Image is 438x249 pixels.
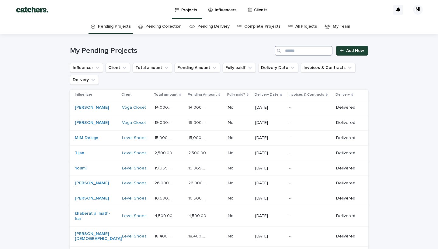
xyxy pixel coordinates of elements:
p: No [228,134,235,141]
p: - [289,105,327,110]
p: No [228,233,235,239]
a: Level Shoes [122,213,147,219]
p: 26,000.00 [155,179,175,186]
p: [DATE] [255,213,284,219]
a: Pending Delivery [197,19,229,34]
p: [DATE] [255,181,284,186]
p: Delivered [336,166,358,171]
tr: khaberat al math-har Level Shoes 4,500.004,500.00 4,500.004,500.00 NoNo [DATE]-Delivered [70,206,368,226]
p: [DATE] [255,135,284,141]
p: No [228,179,235,186]
p: [DATE] [255,151,284,156]
tr: [PERSON_NAME] Level Shoes 26,000.0026,000.00 26,000.0026,000.00 NoNo [DATE]-Delivered [70,176,368,191]
p: Delivered [336,105,358,110]
a: All Projects [295,19,317,34]
p: 26,000.00 [188,179,209,186]
a: Level Shoes [122,166,147,171]
tr: Youmi Level Shoes 19,965.0019,965.00 19,965.0019,965.00 NoNo [DATE]-Delivered [70,161,368,176]
p: [DATE] [255,196,284,201]
a: MIM Design [75,135,98,141]
p: Delivered [336,151,358,156]
p: 19,965.00 [155,165,175,171]
a: Voga Closet [122,105,146,110]
a: Add New [336,46,368,56]
p: Pending Amount [188,91,217,98]
a: Level Shoes [122,234,147,239]
a: [PERSON_NAME] [75,181,109,186]
p: 14,000.00 [188,104,209,110]
p: - [289,213,327,219]
tr: MIM Design Level Shoes 15,000.0015,000.00 15,000.0015,000.00 NoNo [DATE]-Delivered [70,130,368,145]
p: - [289,151,327,156]
button: Invoices & Contracts [301,63,356,73]
a: [PERSON_NAME] [75,196,109,201]
button: Client [106,63,130,73]
a: [PERSON_NAME][DEMOGRAPHIC_DATA] [75,231,122,242]
p: 19,965.00 [188,165,209,171]
a: Pending Projects [98,19,130,34]
button: Delivery [70,75,99,85]
p: Delivery [335,91,350,98]
p: Invoices & Contracts [289,91,324,98]
div: NI [413,5,423,15]
p: 10,600.00 [155,195,175,201]
p: [DATE] [255,166,284,171]
p: 18,400.00 [155,233,175,239]
p: Delivered [336,213,358,219]
a: Tijan [75,151,84,156]
h1: My Pending Projects [70,46,272,55]
a: Level Shoes [122,196,147,201]
p: Influencer [75,91,92,98]
p: 4,500.00 [155,212,174,219]
a: Level Shoes [122,135,147,141]
p: - [289,234,327,239]
a: Level Shoes [122,181,147,186]
p: 19,000.00 [188,119,209,125]
p: 2,500.00 [188,149,207,156]
p: [DATE] [255,234,284,239]
tr: [PERSON_NAME] Voga Closet 19,000.0019,000.00 19,000.0019,000.00 NoNo [DATE]-Delivered [70,115,368,131]
a: [PERSON_NAME] [75,120,109,125]
p: No [228,165,235,171]
p: Delivered [336,120,358,125]
input: Search [275,46,332,56]
a: Youmi [75,166,86,171]
tr: [PERSON_NAME] Voga Closet 14,000.0014,000.00 14,000.0014,000.00 NoNo [DATE]-Delivered [70,100,368,115]
button: Pending Amount [175,63,220,73]
p: Delivered [336,181,358,186]
p: 15,000.00 [188,134,209,141]
button: Total amount [133,63,172,73]
span: Add New [346,49,364,53]
p: No [228,104,235,110]
button: Delivery Date [258,63,298,73]
p: Delivered [336,135,358,141]
p: - [289,196,327,201]
p: 2,500.00 [155,149,173,156]
p: 14,000.00 [155,104,175,110]
p: - [289,135,327,141]
button: Influencer [70,63,103,73]
a: Pending Collection [145,19,181,34]
p: 4,500.00 [188,212,207,219]
p: 18,400.00 [188,233,209,239]
p: - [289,166,327,171]
a: My Team [333,19,350,34]
p: Delivered [336,196,358,201]
tr: [PERSON_NAME][DEMOGRAPHIC_DATA] Level Shoes 18,400.0018,400.00 18,400.0018,400.00 NoNo [DATE]-Del... [70,226,368,247]
p: Client [121,91,132,98]
p: No [228,119,235,125]
a: Voga Closet [122,120,146,125]
p: Total amount [154,91,178,98]
p: - [289,181,327,186]
a: khaberat al math-har [75,211,113,221]
p: 10,600.00 [188,195,209,201]
p: 15,000.00 [155,134,175,141]
p: Delivery Date [255,91,279,98]
p: - [289,120,327,125]
tr: [PERSON_NAME] Level Shoes 10,600.0010,600.00 10,600.0010,600.00 NoNo [DATE]-Delivered [70,191,368,206]
p: [DATE] [255,105,284,110]
p: Delivered [336,234,358,239]
a: Complete Projects [244,19,280,34]
a: Level Shoes [122,151,147,156]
